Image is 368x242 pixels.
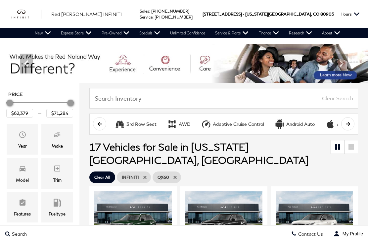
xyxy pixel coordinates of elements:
div: Features [14,210,31,218]
span: Search [10,231,27,237]
button: Android AutoAndroid Auto [271,117,318,131]
button: 3rd Row Seat3rd Row Seat [111,117,160,131]
span: Make [53,129,61,142]
div: Adaptive Cruise Control [201,119,211,129]
span: Go to slide 6 [195,71,201,77]
a: Finance [253,28,284,38]
div: Adaptive Cruise Control [213,121,264,127]
span: Fueltype [53,197,61,210]
div: Year [18,142,27,150]
a: [PHONE_NUMBER] [151,9,189,14]
div: ModelModel [7,158,38,188]
a: Research [284,28,317,38]
a: Unlimited Confidence [165,28,210,38]
span: Go to slide 1 [148,71,155,77]
div: AWD [179,121,191,127]
a: [PHONE_NUMBER] [155,15,193,20]
span: : [149,9,150,14]
span: Trim [53,163,61,176]
span: Red [PERSON_NAME] INFINITI [51,11,122,17]
h5: Price [8,91,71,97]
button: Open user profile menu [328,225,368,242]
a: [STREET_ADDRESS] • [US_STATE][GEOGRAPHIC_DATA], CO 80905 [203,12,334,17]
div: Price [6,97,73,118]
span: : [153,15,154,20]
span: Go to slide 8 [213,71,220,77]
div: 3rd Row Seat [115,119,125,129]
span: Go to slide 5 [185,71,192,77]
nav: Main Navigation [30,28,345,38]
span: Service [140,15,153,20]
div: Fueltype [49,210,66,218]
a: Service & Parts [210,28,253,38]
div: Model [16,176,29,184]
a: About [317,28,345,38]
div: YearYear [7,124,38,155]
div: Android Auto [275,119,285,129]
span: 17 Vehicles for Sale in [US_STATE][GEOGRAPHIC_DATA], [GEOGRAPHIC_DATA] [89,141,309,166]
a: infiniti [12,10,41,19]
div: Trim [53,176,62,184]
div: AWD [167,119,177,129]
div: Android Auto [286,121,315,127]
div: FeaturesFeatures [7,192,38,222]
span: Clear All [94,173,110,181]
span: Go to slide 7 [204,71,210,77]
button: scroll left [93,117,106,130]
div: 3rd Row Seat [126,121,157,127]
button: Adaptive Cruise ControlAdaptive Cruise Control [198,117,268,131]
span: Go to slide 4 [176,71,183,77]
button: scroll right [341,117,354,130]
span: INFINITI [122,173,139,181]
a: Express Store [56,28,97,38]
div: FueltypeFueltype [41,192,73,222]
div: MakeMake [41,124,73,155]
div: Apple CarPlay [337,121,367,127]
span: Go to slide 2 [158,71,164,77]
a: Pre-Owned [97,28,134,38]
input: Search Inventory [89,88,358,109]
a: New [30,28,56,38]
div: Maximum Price [67,100,74,106]
span: Contact Us [297,231,323,237]
img: INFINITI [12,10,41,19]
div: Previous [20,54,33,73]
div: Apple CarPlay [325,119,335,129]
button: AWDAWD [163,117,194,131]
div: Make [52,142,63,150]
div: Next [335,54,348,73]
div: TrimTrim [41,158,73,188]
span: Sales [140,9,149,14]
span: My Profile [340,231,363,236]
span: Year [19,129,26,142]
a: Specials [134,28,165,38]
span: Model [19,163,26,176]
span: QX60 [158,173,169,181]
input: Minimum [6,109,33,118]
span: Go to slide 3 [167,71,173,77]
div: Minimum Price [6,100,13,106]
a: Red [PERSON_NAME] INFINITI [51,11,122,18]
input: Maximum [46,109,73,118]
span: Features [19,197,26,210]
